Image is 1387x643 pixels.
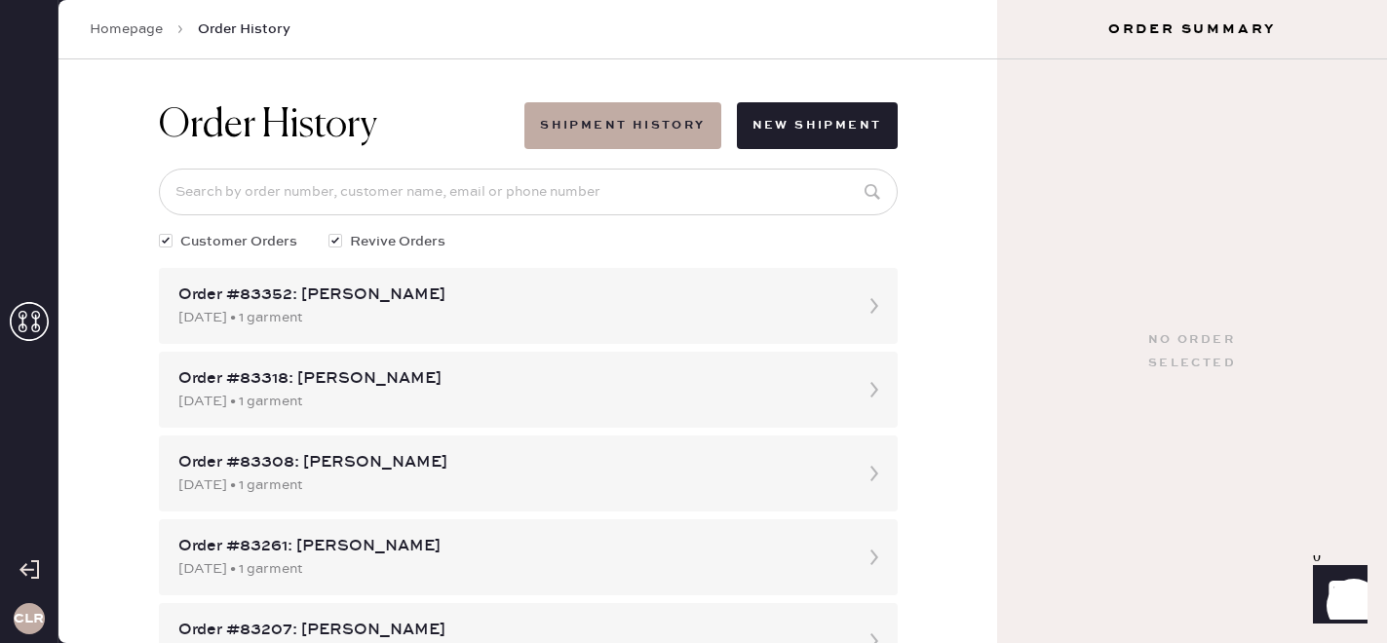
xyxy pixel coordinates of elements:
h3: Order Summary [997,19,1387,39]
span: Revive Orders [350,231,445,252]
div: Order #83352: [PERSON_NAME] [178,284,843,307]
iframe: Front Chat [1294,555,1378,639]
div: Order #83261: [PERSON_NAME] [178,535,843,558]
div: Order #83308: [PERSON_NAME] [178,451,843,474]
div: [DATE] • 1 garment [178,307,843,328]
h1: Order History [159,102,377,149]
div: [DATE] • 1 garment [178,391,843,412]
span: Order History [198,19,290,39]
span: Customer Orders [180,231,297,252]
input: Search by order number, customer name, email or phone number [159,169,898,215]
div: Order #83318: [PERSON_NAME] [178,367,843,391]
button: Shipment History [524,102,720,149]
button: New Shipment [737,102,898,149]
h3: CLR [14,612,44,625]
div: Order #83207: [PERSON_NAME] [178,619,843,642]
a: Homepage [90,19,163,39]
div: No order selected [1148,328,1236,375]
div: [DATE] • 1 garment [178,474,843,496]
div: [DATE] • 1 garment [178,558,843,580]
